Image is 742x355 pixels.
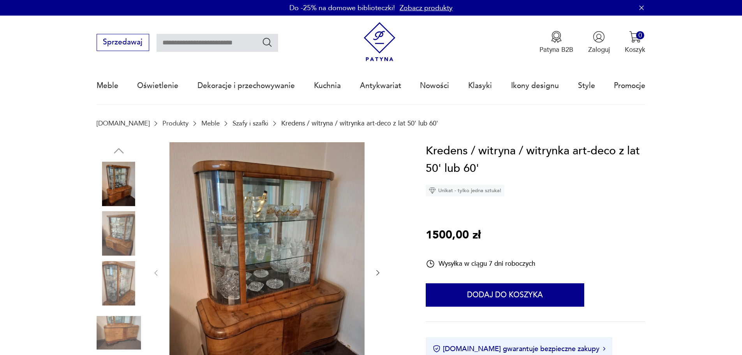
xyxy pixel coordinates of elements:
[511,68,559,104] a: Ikony designu
[97,311,141,355] img: Zdjęcie produktu Kredens / witryna / witrynka art-deco z lat 50' lub 60'
[468,68,492,104] a: Klasyki
[97,261,141,306] img: Zdjęcie produktu Kredens / witryna / witrynka art-deco z lat 50' lub 60'
[426,226,481,244] p: 1500,00 zł
[426,142,645,178] h1: Kredens / witryna / witrynka art-deco z lat 50' lub 60'
[539,31,573,54] button: Patyna B2B
[97,162,141,206] img: Zdjęcie produktu Kredens / witryna / witrynka art-deco z lat 50' lub 60'
[360,68,401,104] a: Antykwariat
[433,344,605,354] button: [DOMAIN_NAME] gwarantuje bezpieczne zakupy
[314,68,341,104] a: Kuchnia
[603,347,605,351] img: Ikona strzałki w prawo
[550,31,562,43] img: Ikona medalu
[426,283,584,307] button: Dodaj do koszyka
[593,31,605,43] img: Ikonka użytkownika
[197,68,295,104] a: Dekoracje i przechowywanie
[588,31,610,54] button: Zaloguj
[137,68,178,104] a: Oświetlenie
[400,3,453,13] a: Zobacz produkty
[636,31,644,39] div: 0
[426,185,504,196] div: Unikat - tylko jedna sztuka!
[539,45,573,54] p: Patyna B2B
[162,120,189,127] a: Produkty
[539,31,573,54] a: Ikona medaluPatyna B2B
[625,31,645,54] button: 0Koszyk
[360,22,399,62] img: Patyna - sklep z meblami i dekoracjami vintage
[233,120,268,127] a: Szafy i szafki
[97,34,149,51] button: Sprzedawaj
[420,68,449,104] a: Nowości
[97,120,150,127] a: [DOMAIN_NAME]
[201,120,220,127] a: Meble
[433,345,441,353] img: Ikona certyfikatu
[97,68,118,104] a: Meble
[97,211,141,256] img: Zdjęcie produktu Kredens / witryna / witrynka art-deco z lat 50' lub 60'
[429,187,436,194] img: Ikona diamentu
[625,45,645,54] p: Koszyk
[588,45,610,54] p: Zaloguj
[281,120,438,127] p: Kredens / witryna / witrynka art-deco z lat 50' lub 60'
[578,68,595,104] a: Style
[614,68,645,104] a: Promocje
[97,40,149,46] a: Sprzedawaj
[262,37,273,48] button: Szukaj
[426,259,535,268] div: Wysyłka w ciągu 7 dni roboczych
[289,3,395,13] p: Do -25% na domowe biblioteczki!
[629,31,641,43] img: Ikona koszyka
